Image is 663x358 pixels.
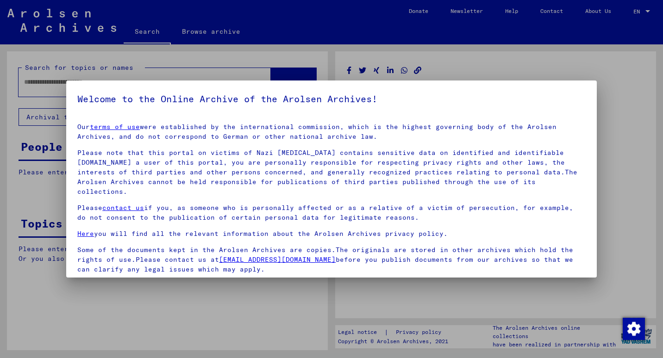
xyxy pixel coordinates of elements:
p: Some of the documents kept in the Arolsen Archives are copies.The originals are stored in other a... [77,245,586,274]
a: Here [77,229,94,238]
a: [EMAIL_ADDRESS][DOMAIN_NAME] [219,255,336,264]
p: Our were established by the international commission, which is the highest governing body of the ... [77,122,586,142]
a: contact us [102,204,144,212]
h5: Welcome to the Online Archive of the Arolsen Archives! [77,92,586,106]
p: Please note that this portal on victims of Nazi [MEDICAL_DATA] contains sensitive data on identif... [77,148,586,197]
a: terms of use [90,123,140,131]
img: Change consent [623,318,645,340]
p: you will find all the relevant information about the Arolsen Archives privacy policy. [77,229,586,239]
p: Please if you, as someone who is personally affected or as a relative of a victim of persecution,... [77,203,586,222]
